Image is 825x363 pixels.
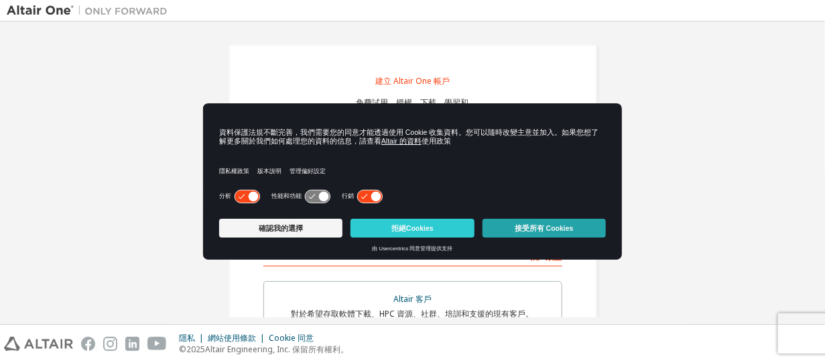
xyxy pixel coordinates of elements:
font: 2025 [186,344,205,355]
img: facebook.svg [81,337,95,351]
img: instagram.svg [103,337,117,351]
font: 對於希望存取軟體下載、HPC 資源、社群、培訓和支援的現有客戶。 [292,308,534,319]
font: © [179,344,186,355]
img: altair_logo.svg [4,337,73,351]
font: 隱私 [179,332,195,344]
img: youtube.svg [147,337,167,351]
font: 免費試用、授權、下載、學習和 [357,97,469,108]
img: 牽牛星一號 [7,4,174,17]
font: Altair 客戶 [393,293,432,305]
font: Cookie 同意 [269,332,314,344]
font: 網站使用條款 [208,332,256,344]
font: Altair Engineering, Inc. 保留所有權利。 [205,344,348,355]
font: 建立 Altair One 帳戶 [375,75,450,87]
img: linkedin.svg [125,337,139,351]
